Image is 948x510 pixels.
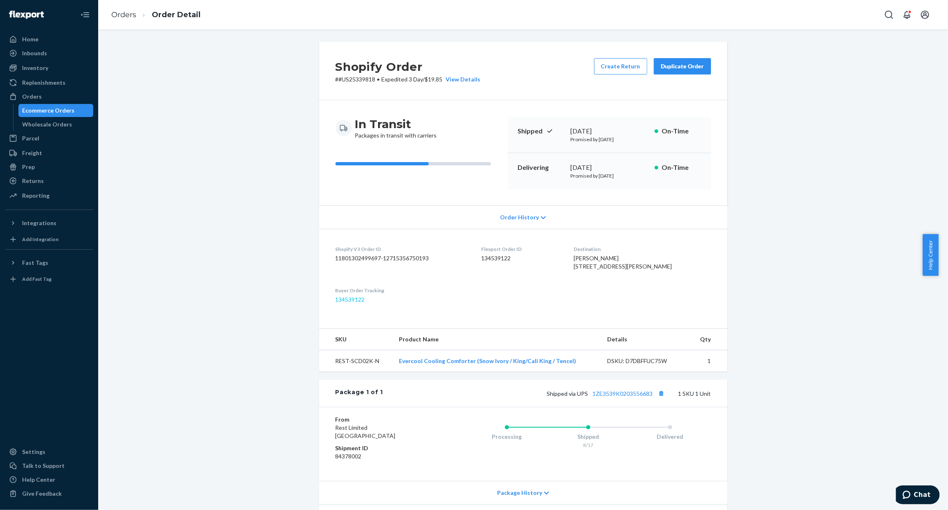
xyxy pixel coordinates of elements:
div: Delivered [629,433,711,441]
th: Qty [691,329,727,350]
a: Add Fast Tag [5,273,93,286]
div: Fast Tags [22,259,48,267]
button: Talk to Support [5,459,93,472]
p: # #US25339818 / $19.85 [336,75,481,83]
a: Wholesale Orders [18,118,94,131]
dd: 11801302499697-12715356750193 [336,254,468,262]
span: Package History [497,489,542,497]
dt: Destination [574,246,711,253]
a: Orders [5,90,93,103]
td: 1 [691,350,727,372]
p: Promised by [DATE] [571,172,648,179]
div: Inventory [22,64,48,72]
button: Open notifications [899,7,915,23]
div: Talk to Support [22,462,65,470]
a: Add Integration [5,233,93,246]
a: Help Center [5,473,93,486]
a: Parcel [5,132,93,145]
a: 134539122 [336,296,365,303]
div: Reporting [22,192,50,200]
div: Help Center [22,476,55,484]
dt: Flexport Order ID [481,246,561,253]
th: Details [601,329,691,350]
dt: Shipment ID [336,444,433,452]
span: Expedited 3 Day [382,76,423,83]
div: Processing [466,433,548,441]
div: Settings [22,448,45,456]
span: Order History [500,213,539,221]
div: Packages in transit with carriers [355,117,437,140]
h2: Shopify Order [336,58,481,75]
div: [DATE] [571,163,648,172]
div: [DATE] [571,126,648,136]
a: Freight [5,147,93,160]
button: Open Search Box [881,7,897,23]
td: REST-SCD02K-N [319,350,393,372]
button: Duplicate Order [654,58,711,74]
p: Promised by [DATE] [571,136,648,143]
div: Wholesale Orders [23,120,72,129]
a: Order Detail [152,10,200,19]
div: Freight [22,149,42,157]
iframe: Opens a widget where you can chat to one of our agents [896,485,940,506]
span: [PERSON_NAME] [STREET_ADDRESS][PERSON_NAME] [574,255,672,270]
a: Home [5,33,93,46]
a: Ecommerce Orders [18,104,94,117]
h3: In Transit [355,117,437,131]
div: Add Fast Tag [22,275,52,282]
dt: Shopify V3 Order ID [336,246,468,253]
a: Settings [5,445,93,458]
button: Integrations [5,217,93,230]
a: 1ZE3539K0203556683 [593,390,653,397]
a: Reporting [5,189,93,202]
button: Give Feedback [5,487,93,500]
p: On-Time [662,163,701,172]
dt: Buyer Order Tracking [336,287,468,294]
div: Inbounds [22,49,47,57]
div: Duplicate Order [661,62,704,70]
div: Home [22,35,38,43]
dd: 84378002 [336,452,433,460]
div: 1 SKU 1 Unit [383,388,711,399]
th: SKU [319,329,393,350]
a: Replenishments [5,76,93,89]
button: Open account menu [917,7,933,23]
div: Integrations [22,219,56,227]
div: Prep [22,163,35,171]
div: Package 1 of 1 [336,388,383,399]
a: Inbounds [5,47,93,60]
a: Inventory [5,61,93,74]
button: Fast Tags [5,256,93,269]
button: Help Center [923,234,939,276]
img: Flexport logo [9,11,44,19]
a: Prep [5,160,93,174]
div: DSKU: D7DBFFUC75W [607,357,684,365]
div: Parcel [22,134,39,142]
dt: From [336,415,433,424]
button: Copy tracking number [656,388,667,399]
div: Give Feedback [22,490,62,498]
button: Create Return [594,58,647,74]
a: Returns [5,174,93,187]
div: Shipped [547,433,629,441]
button: View Details [443,75,481,83]
p: On-Time [662,126,701,136]
a: Orders [111,10,136,19]
p: Delivering [518,163,564,172]
span: Shipped via UPS [547,390,667,397]
ol: breadcrumbs [105,3,207,27]
div: 8/17 [547,442,629,449]
p: Shipped [518,126,564,136]
div: Orders [22,93,42,101]
dd: 134539122 [481,254,561,262]
div: Ecommerce Orders [23,106,75,115]
div: Returns [22,177,44,185]
a: Evercool Cooling Comforter (Snow Ivory / King/Cali King / Tencel) [399,357,576,364]
span: • [377,76,380,83]
span: Rest Limited [GEOGRAPHIC_DATA] [336,424,396,439]
button: Close Navigation [77,7,93,23]
div: Add Integration [22,236,59,243]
